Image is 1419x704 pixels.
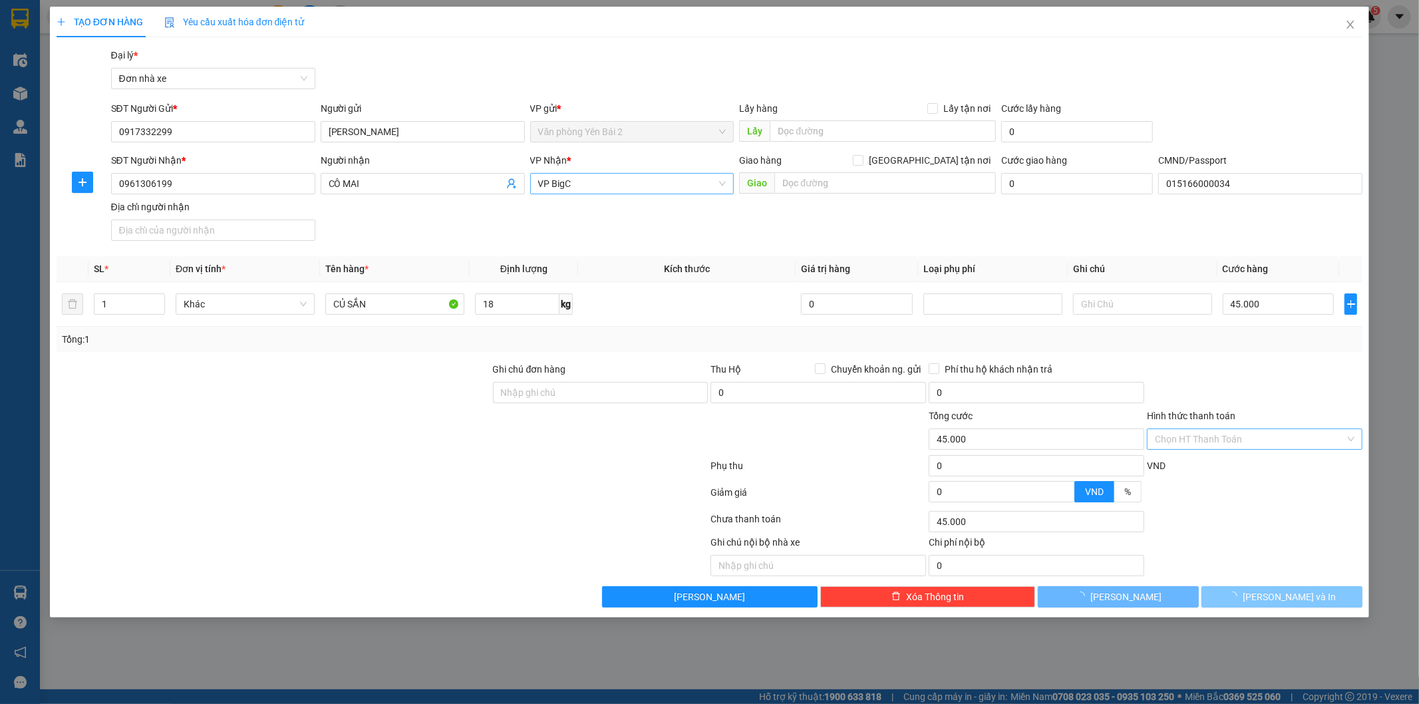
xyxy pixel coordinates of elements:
[1068,256,1217,282] th: Ghi chú
[1001,121,1153,142] input: Cước lấy hàng
[493,364,566,375] label: Ghi chú đơn hàng
[1038,586,1199,608] button: [PERSON_NAME]
[493,382,709,403] input: Ghi chú đơn hàng
[1223,264,1269,274] span: Cước hàng
[1332,7,1369,44] button: Close
[710,512,928,535] div: Chưa thanh toán
[820,586,1036,608] button: deleteXóa Thông tin
[602,586,818,608] button: [PERSON_NAME]
[801,293,913,315] input: 0
[739,103,778,114] span: Lấy hàng
[1147,411,1235,421] label: Hình thức thanh toán
[111,220,315,241] input: Địa chỉ của người nhận
[57,17,66,27] span: plus
[1124,486,1131,497] span: %
[939,362,1058,377] span: Phí thu hộ khách nhận trả
[1201,586,1362,608] button: [PERSON_NAME] và In
[906,590,964,604] span: Xóa Thông tin
[710,485,928,508] div: Giảm giá
[774,172,996,194] input: Dọc đường
[111,200,315,214] div: Địa chỉ người nhận
[321,153,525,168] div: Người nhận
[17,17,83,83] img: logo.jpg
[739,120,770,142] span: Lấy
[826,362,926,377] span: Chuyển khoản ng. gửi
[770,120,996,142] input: Dọc đường
[1090,590,1162,604] span: [PERSON_NAME]
[164,17,305,27] span: Yêu cầu xuất hóa đơn điện tử
[325,264,369,274] span: Tên hàng
[929,535,1144,555] div: Chi phí nội bộ
[530,155,567,166] span: VP Nhận
[164,17,175,28] img: icon
[710,555,926,576] input: Nhập ghi chú
[1076,592,1090,601] span: loading
[929,411,973,421] span: Tổng cước
[1001,173,1153,194] input: Cước giao hàng
[801,264,850,274] span: Giá trị hàng
[739,172,774,194] span: Giao
[94,264,104,274] span: SL
[710,458,928,482] div: Phụ thu
[176,264,226,274] span: Đơn vị tính
[72,172,93,193] button: plus
[184,294,307,314] span: Khác
[73,177,92,188] span: plus
[1243,590,1336,604] span: [PERSON_NAME] và In
[500,264,548,274] span: Định lượng
[864,153,996,168] span: [GEOGRAPHIC_DATA] tận nơi
[674,590,745,604] span: [PERSON_NAME]
[538,122,726,142] span: Văn phòng Yên Bái 2
[710,535,926,555] div: Ghi chú nội bộ nhà xe
[57,17,143,27] span: TẠO ĐƠN HÀNG
[530,101,734,116] div: VP gửi
[664,264,710,274] span: Kích thước
[1158,153,1362,168] div: CMND/Passport
[111,153,315,168] div: SĐT Người Nhận
[918,256,1068,282] th: Loại phụ phí
[111,50,138,61] span: Đại lý
[62,332,548,347] div: Tổng: 1
[1345,19,1356,30] span: close
[710,364,741,375] span: Thu Hộ
[1073,293,1212,315] input: Ghi Chú
[321,101,525,116] div: Người gửi
[325,293,464,315] input: VD: Bàn, Ghế
[538,174,726,194] span: VP BigC
[938,101,996,116] span: Lấy tận nơi
[124,33,556,49] li: Số 10 ngõ 15 Ngọc Hồi, Q.[PERSON_NAME], [GEOGRAPHIC_DATA]
[1344,293,1357,315] button: plus
[559,293,573,315] span: kg
[891,592,901,602] span: delete
[1085,486,1104,497] span: VND
[124,49,556,66] li: Hotline: 19001155
[506,178,517,189] span: user-add
[1345,299,1356,309] span: plus
[119,69,307,88] span: Đơn nhà xe
[1001,155,1067,166] label: Cước giao hàng
[62,293,83,315] button: delete
[1001,103,1061,114] label: Cước lấy hàng
[739,155,782,166] span: Giao hàng
[1228,592,1243,601] span: loading
[111,101,315,116] div: SĐT Người Gửi
[17,96,234,118] b: GỬI : Văn phòng Yên Bái 2
[1147,460,1166,471] span: VND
